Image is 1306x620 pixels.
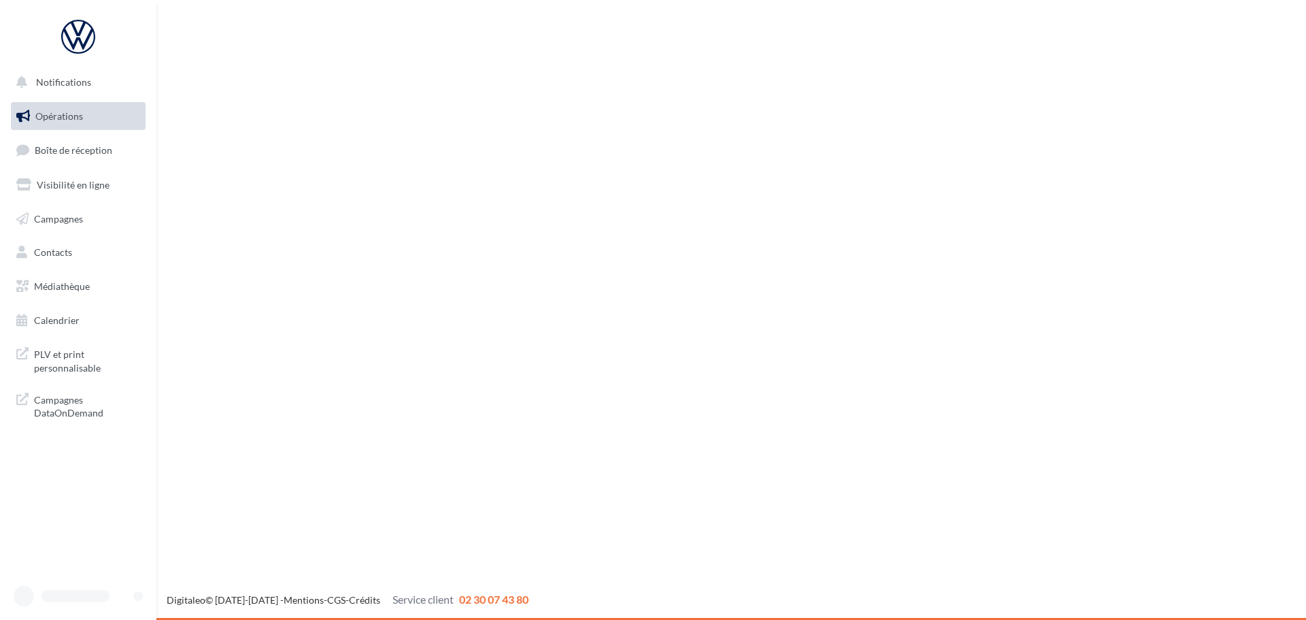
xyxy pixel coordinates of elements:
span: Campagnes [34,212,83,224]
a: CGS [327,594,346,606]
span: Contacts [34,246,72,258]
a: Calendrier [8,306,148,335]
a: Médiathèque [8,272,148,301]
a: Digitaleo [167,594,205,606]
a: PLV et print personnalisable [8,340,148,380]
span: Campagnes DataOnDemand [34,391,140,420]
a: Campagnes [8,205,148,233]
a: Mentions [284,594,324,606]
span: Calendrier [34,314,80,326]
span: Visibilité en ligne [37,179,110,191]
a: Crédits [349,594,380,606]
span: Notifications [36,76,91,88]
span: PLV et print personnalisable [34,345,140,374]
a: Visibilité en ligne [8,171,148,199]
span: Opérations [35,110,83,122]
span: Service client [392,593,454,606]
span: 02 30 07 43 80 [459,593,529,606]
a: Campagnes DataOnDemand [8,385,148,425]
a: Opérations [8,102,148,131]
span: Médiathèque [34,280,90,292]
a: Boîte de réception [8,135,148,165]
a: Contacts [8,238,148,267]
span: © [DATE]-[DATE] - - - [167,594,529,606]
span: Boîte de réception [35,144,112,156]
button: Notifications [8,68,143,97]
